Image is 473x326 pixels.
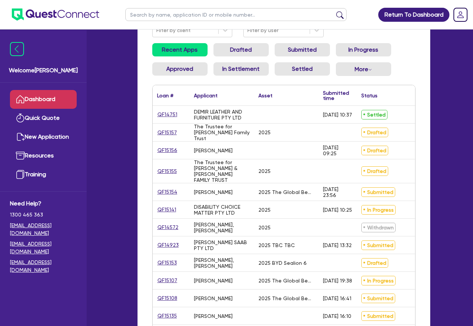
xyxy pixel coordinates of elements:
span: Drafted [361,146,388,155]
div: Status [361,93,378,98]
a: Return To Dashboard [378,8,449,22]
div: 2025 TBC TBC [258,242,295,248]
button: Dropdown toggle [336,62,391,76]
span: Submitted [361,311,395,321]
div: Loan # [157,93,173,98]
span: Welcome [PERSON_NAME] [9,66,78,75]
div: [DATE] 13:32 [323,242,352,248]
a: Submitted [275,43,330,56]
img: icon-menu-close [10,42,24,56]
span: Drafted [361,258,388,268]
a: QF15156 [157,146,178,155]
a: QF15107 [157,276,178,285]
div: [DATE] 10:37 [323,112,352,118]
div: [PERSON_NAME] SAAB PTY LTD [194,239,250,251]
div: [PERSON_NAME] [194,189,233,195]
div: The Trustee for [PERSON_NAME] & [PERSON_NAME] FAMILY TRUST [194,159,250,183]
span: In Progress [361,205,396,215]
a: Training [10,165,77,184]
span: 1300 465 363 [10,211,77,219]
div: [DATE] 16:41 [323,295,351,301]
a: Recent Apps [152,43,208,56]
a: Dropdown toggle [451,5,470,24]
div: [DATE] 09:25 [323,145,352,156]
a: Approved [152,62,208,76]
a: Settled [275,62,330,76]
img: quick-quote [16,114,25,122]
span: Settled [361,110,387,119]
div: [DATE] 23:56 [323,186,352,198]
div: 2025 The Global Beauty Group MediLUX [258,295,314,301]
a: QF15157 [157,128,177,137]
a: QF15155 [157,167,177,176]
div: DISABILITY CHOICE MATTER PTY LTD [194,204,250,216]
a: In Settlement [213,62,269,76]
span: Drafted [361,166,388,176]
span: Submitted [361,187,395,197]
a: QF14572 [157,223,179,232]
a: New Application [10,128,77,146]
span: Withdrawn [361,223,396,232]
div: 2025 [258,168,271,174]
div: 2025 [258,129,271,135]
a: QF15108 [157,294,178,302]
a: QF15141 [157,205,177,214]
div: [DATE] 19:38 [323,278,352,284]
span: Submitted [361,294,395,303]
a: Drafted [213,43,269,56]
a: QF15135 [157,312,177,320]
img: new-application [16,132,25,141]
span: In Progress [361,276,396,285]
div: Applicant [194,93,218,98]
div: [PERSON_NAME] [194,313,233,319]
a: Quick Quote [10,109,77,128]
input: Search by name, application ID or mobile number... [125,8,347,21]
a: Resources [10,146,77,165]
div: [PERSON_NAME] [194,295,233,301]
a: QF14751 [157,110,178,119]
img: resources [16,151,25,160]
div: DEMIR LEATHER AND FURNITURE PTY LTD [194,109,250,121]
img: quest-connect-logo-blue [12,8,99,21]
div: The Trustee for [PERSON_NAME] Family Trust [194,124,250,141]
div: 2025 The Global Beauty Group MediLUX LED [258,278,314,284]
a: In Progress [336,43,391,56]
a: [EMAIL_ADDRESS][DOMAIN_NAME] [10,240,77,256]
div: [PERSON_NAME], [PERSON_NAME] [194,222,250,233]
div: [PERSON_NAME] [194,278,233,284]
span: Need Help? [10,199,77,208]
span: Drafted [361,128,388,137]
div: Submitted time [323,90,349,101]
div: [DATE] 10:25 [323,207,352,213]
a: QF15153 [157,259,177,267]
a: QF15154 [157,188,178,196]
div: 2025 BYD Sealion 6 [258,260,307,266]
div: [PERSON_NAME], [PERSON_NAME] [194,257,250,269]
div: 2025 The Global Beauty Group HydroLUX [258,189,314,195]
div: [DATE] 16:10 [323,313,351,319]
img: training [16,170,25,179]
div: 2025 [258,207,271,213]
div: Asset [258,93,272,98]
a: [EMAIL_ADDRESS][DOMAIN_NAME] [10,222,77,237]
a: QF14923 [157,241,179,249]
div: [PERSON_NAME] [194,148,233,153]
a: Dashboard [10,90,77,109]
div: 2025 [258,225,271,230]
a: [EMAIL_ADDRESS][DOMAIN_NAME] [10,259,77,274]
span: Submitted [361,240,395,250]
